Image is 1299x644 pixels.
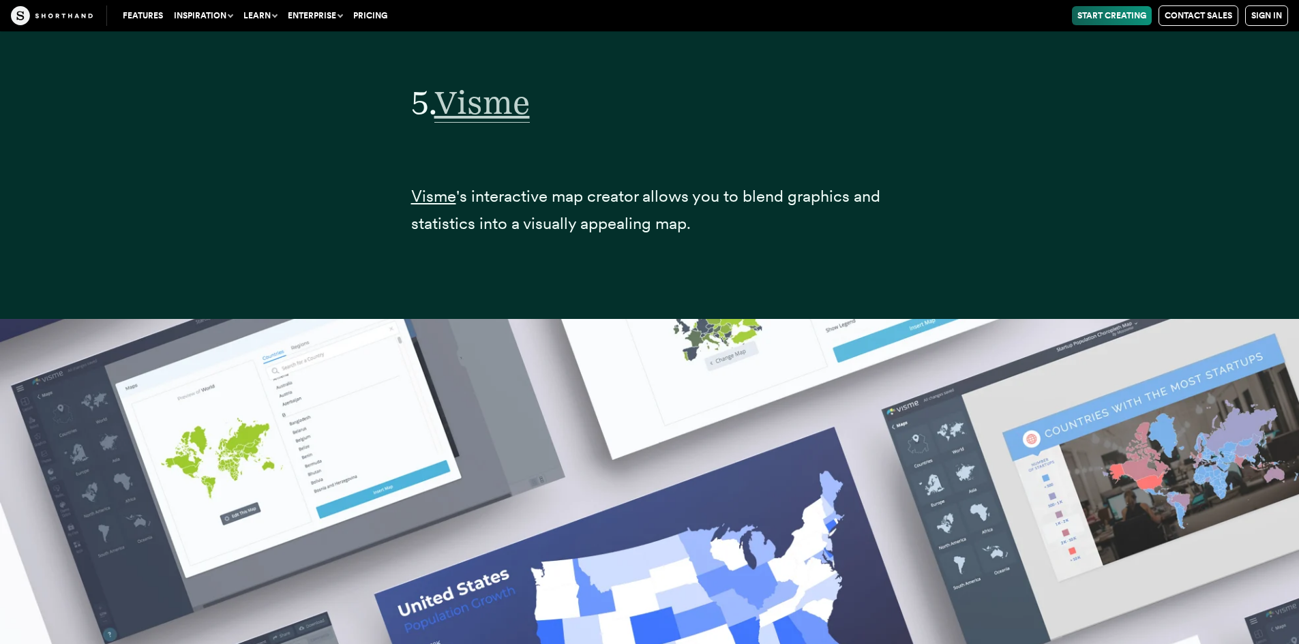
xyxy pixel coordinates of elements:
[434,82,530,122] a: Visme
[411,186,456,206] a: Visme
[1072,6,1152,25] a: Start Creating
[117,6,168,25] a: Features
[1245,5,1288,26] a: Sign in
[282,6,348,25] button: Enterprise
[411,82,434,122] span: 5.
[411,186,880,234] span: 's interactive map creator allows you to blend graphics and statistics into a visually appealing ...
[434,82,530,123] span: Visme
[238,6,282,25] button: Learn
[11,6,93,25] img: The Craft
[168,6,238,25] button: Inspiration
[1159,5,1238,26] a: Contact Sales
[348,6,393,25] a: Pricing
